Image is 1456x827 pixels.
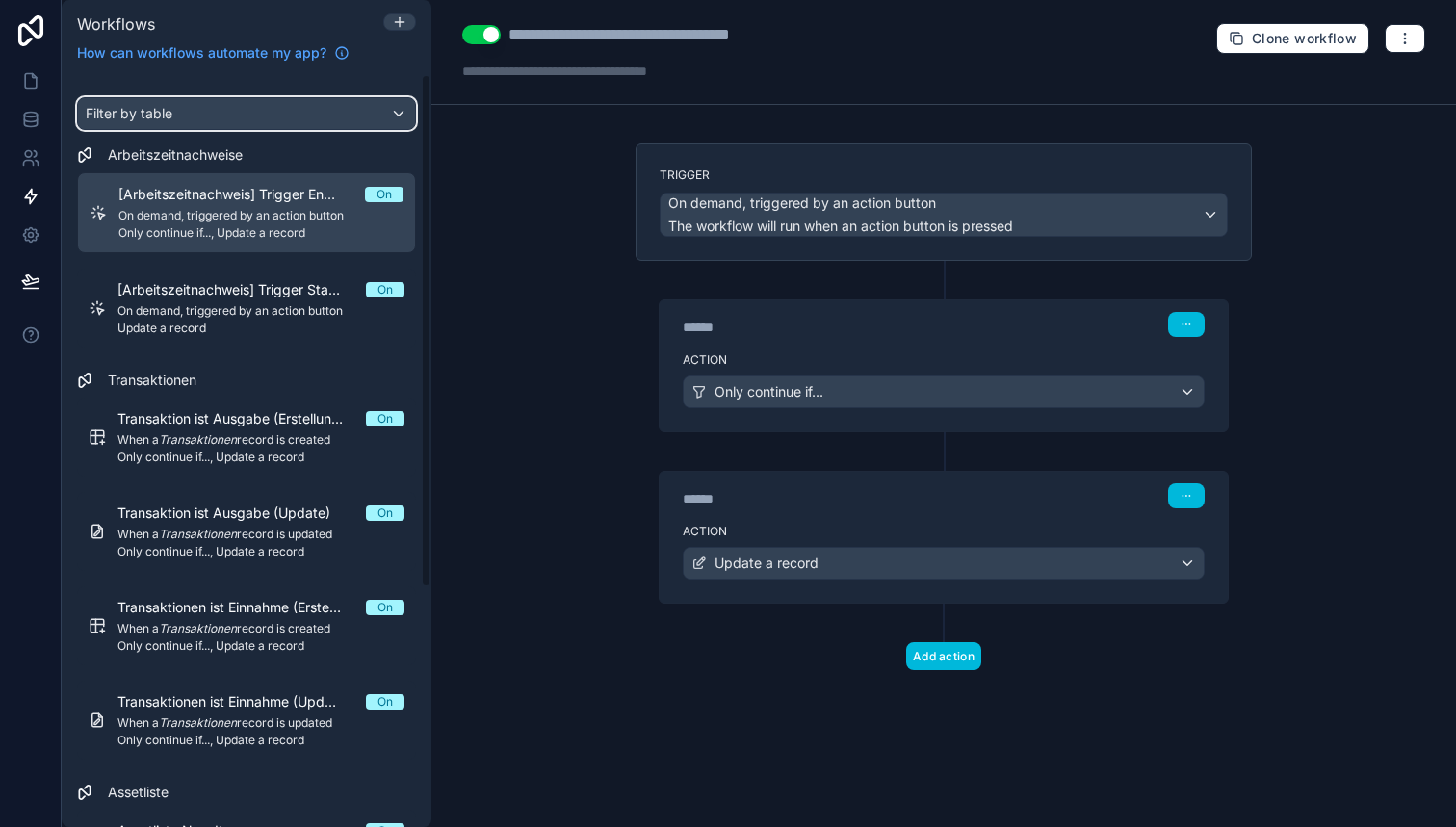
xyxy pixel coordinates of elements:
[1252,30,1357,47] span: Clone workflow
[906,642,981,670] button: Add action
[660,168,1228,183] label: Trigger
[715,382,823,401] span: Only continue if...
[715,554,819,573] span: Update a record
[77,43,326,63] span: How can workflows automate my app?
[69,43,357,63] a: How can workflows automate my app?
[668,218,1013,234] span: The workflow will run when an action button is pressed
[683,375,1205,408] button: Only continue if...
[683,524,1205,539] label: Action
[1216,23,1369,54] button: Clone workflow
[77,14,155,34] span: Workflows
[683,352,1205,368] label: Action
[660,193,1228,237] button: On demand, triggered by an action buttonThe workflow will run when an action button is pressed
[683,547,1205,580] button: Update a record
[668,194,936,213] span: On demand, triggered by an action button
